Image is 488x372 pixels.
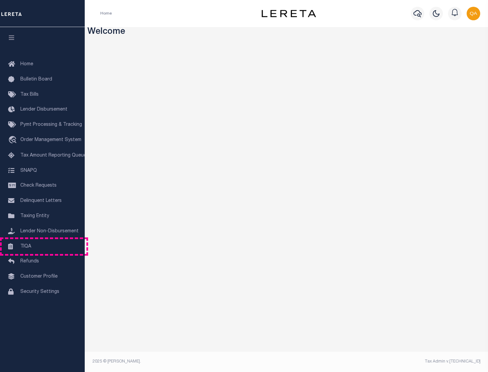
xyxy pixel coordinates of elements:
[20,274,58,279] span: Customer Profile
[20,259,39,264] span: Refunds
[20,168,37,173] span: SNAPQ
[20,122,82,127] span: Pymt Processing & Tracking
[262,10,316,17] img: logo-dark.svg
[20,138,81,142] span: Order Management System
[20,183,57,188] span: Check Requests
[20,62,33,67] span: Home
[100,10,112,17] li: Home
[20,214,49,218] span: Taxing Entity
[20,289,59,294] span: Security Settings
[291,358,481,365] div: Tax Admin v.[TECHNICAL_ID]
[20,92,39,97] span: Tax Bills
[87,358,287,365] div: 2025 © [PERSON_NAME].
[87,27,486,38] h3: Welcome
[20,77,52,82] span: Bulletin Board
[8,136,19,145] i: travel_explore
[20,107,67,112] span: Lender Disbursement
[20,244,31,249] span: TIQA
[467,7,480,20] img: svg+xml;base64,PHN2ZyB4bWxucz0iaHR0cDovL3d3dy53My5vcmcvMjAwMC9zdmciIHBvaW50ZXItZXZlbnRzPSJub25lIi...
[20,199,62,203] span: Delinquent Letters
[20,153,86,158] span: Tax Amount Reporting Queue
[20,229,79,234] span: Lender Non-Disbursement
